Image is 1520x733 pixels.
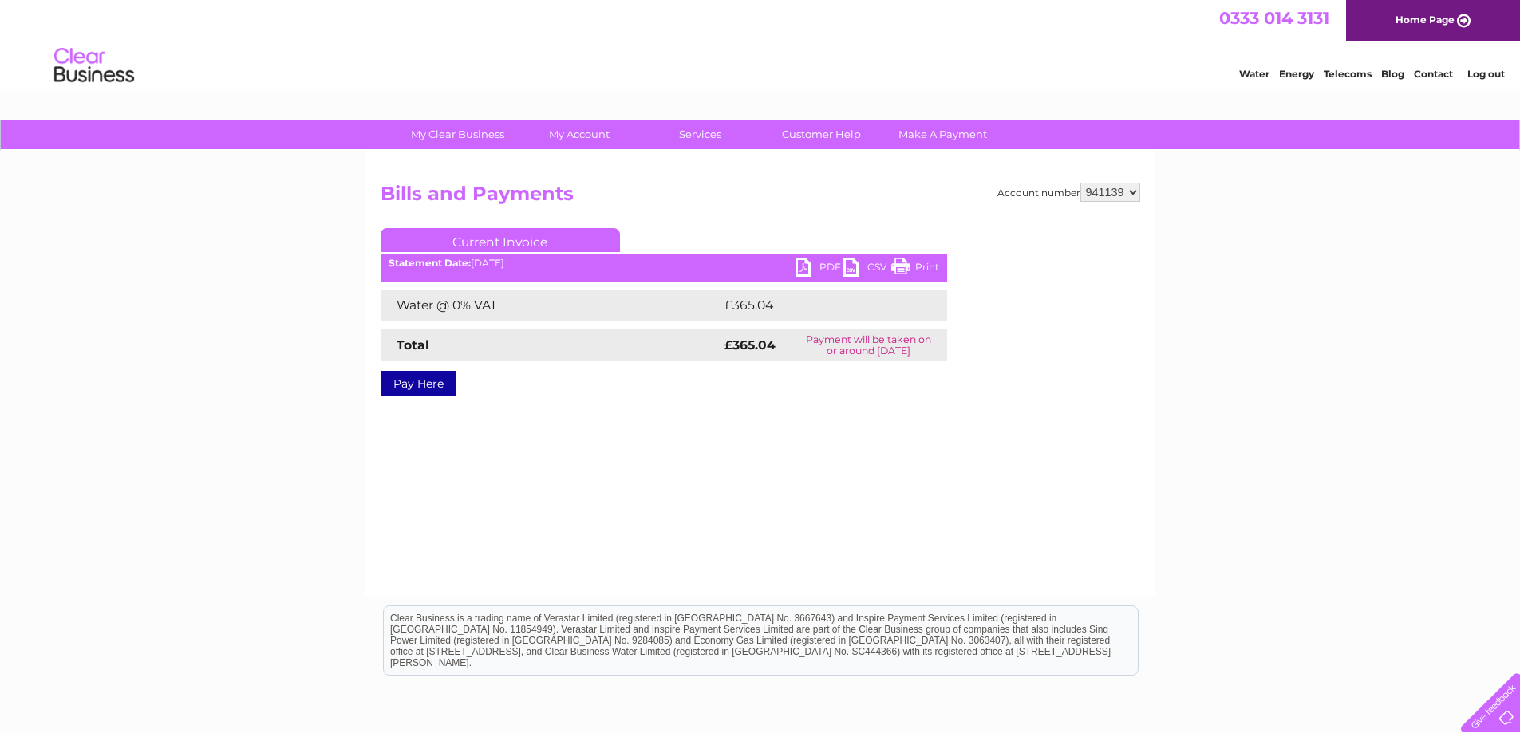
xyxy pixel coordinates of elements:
a: Pay Here [381,371,456,396]
a: Energy [1279,68,1314,80]
b: Statement Date: [389,257,471,269]
a: CSV [843,258,891,281]
a: Make A Payment [877,120,1009,149]
a: Water [1239,68,1269,80]
a: Log out [1467,68,1505,80]
h2: Bills and Payments [381,183,1140,213]
div: Account number [997,183,1140,202]
a: 0333 014 3131 [1219,8,1329,28]
td: Water @ 0% VAT [381,290,721,321]
td: Payment will be taken on or around [DATE] [790,329,947,361]
a: My Account [513,120,645,149]
div: [DATE] [381,258,947,269]
a: Services [634,120,766,149]
td: £365.04 [721,290,919,321]
a: Contact [1414,68,1453,80]
a: PDF [796,258,843,281]
a: Customer Help [756,120,887,149]
div: Clear Business is a trading name of Verastar Limited (registered in [GEOGRAPHIC_DATA] No. 3667643... [384,9,1138,77]
strong: £365.04 [724,337,776,353]
a: Current Invoice [381,228,620,252]
a: Telecoms [1324,68,1372,80]
a: Print [891,258,939,281]
a: My Clear Business [392,120,523,149]
img: logo.png [53,41,135,90]
strong: Total [397,337,429,353]
a: Blog [1381,68,1404,80]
